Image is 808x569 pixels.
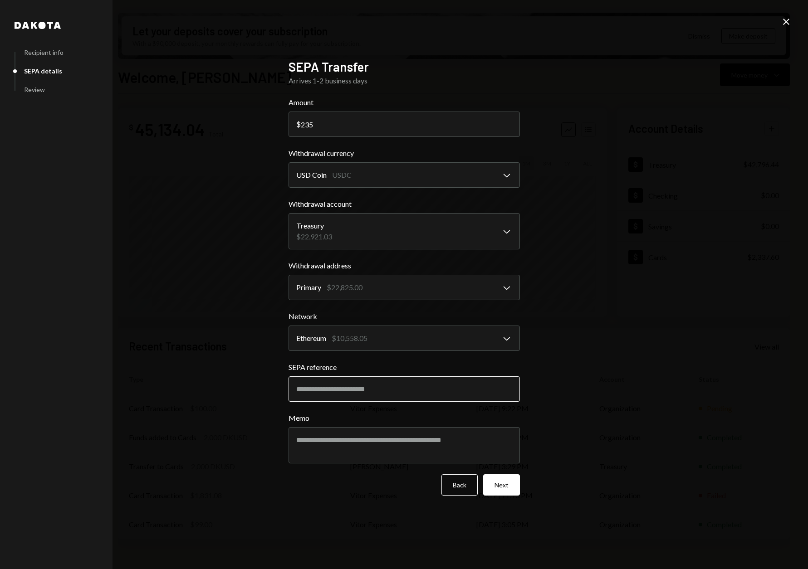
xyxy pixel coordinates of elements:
[289,326,520,351] button: Network
[289,58,520,76] h2: SEPA Transfer
[24,86,45,93] div: Review
[289,213,520,249] button: Withdrawal account
[289,413,520,423] label: Memo
[289,112,520,137] input: 0.00
[24,49,64,56] div: Recipient info
[332,170,352,180] div: USDC
[296,120,301,128] div: $
[483,474,520,496] button: Next
[327,282,362,293] div: $22,825.00
[24,67,62,75] div: SEPA details
[289,199,520,209] label: Withdrawal account
[441,474,478,496] button: Back
[289,260,520,271] label: Withdrawal address
[289,97,520,108] label: Amount
[289,75,520,86] div: Arrives 1-2 business days
[289,148,520,159] label: Withdrawal currency
[289,311,520,322] label: Network
[289,362,520,373] label: SEPA reference
[332,333,367,344] div: $10,558.05
[289,275,520,300] button: Withdrawal address
[289,162,520,188] button: Withdrawal currency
